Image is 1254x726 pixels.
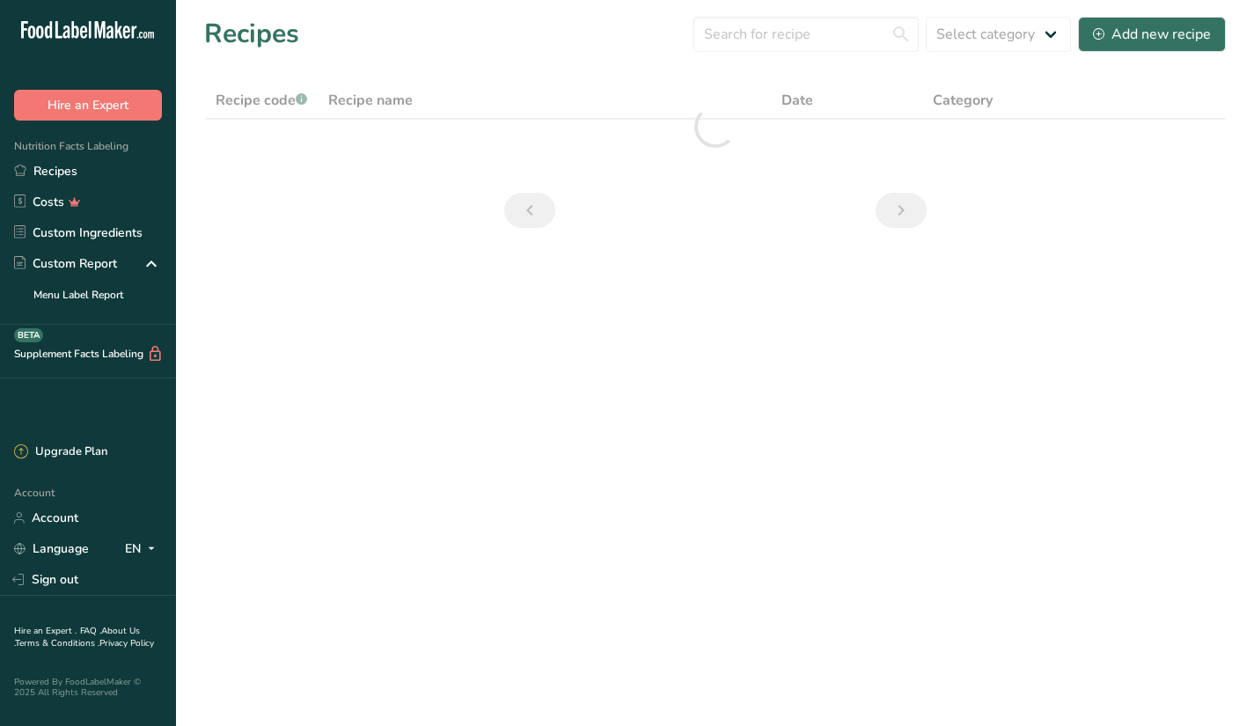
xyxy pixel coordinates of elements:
a: Privacy Policy [99,637,154,649]
a: About Us . [14,625,140,649]
div: BETA [14,328,43,342]
a: Previous page [504,193,555,228]
div: Powered By FoodLabelMaker © 2025 All Rights Reserved [14,677,162,698]
div: Add new recipe [1093,24,1211,45]
div: Custom Report [14,254,117,273]
button: Add new recipe [1078,17,1226,52]
button: Hire an Expert [14,90,162,121]
a: Hire an Expert . [14,625,77,637]
a: Language [14,533,89,564]
input: Search for recipe [693,17,919,52]
div: Upgrade Plan [14,444,107,461]
div: EN [125,539,162,560]
a: FAQ . [80,625,101,637]
a: Next page [876,193,927,228]
h1: Recipes [204,14,299,54]
a: Terms & Conditions . [15,637,99,649]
